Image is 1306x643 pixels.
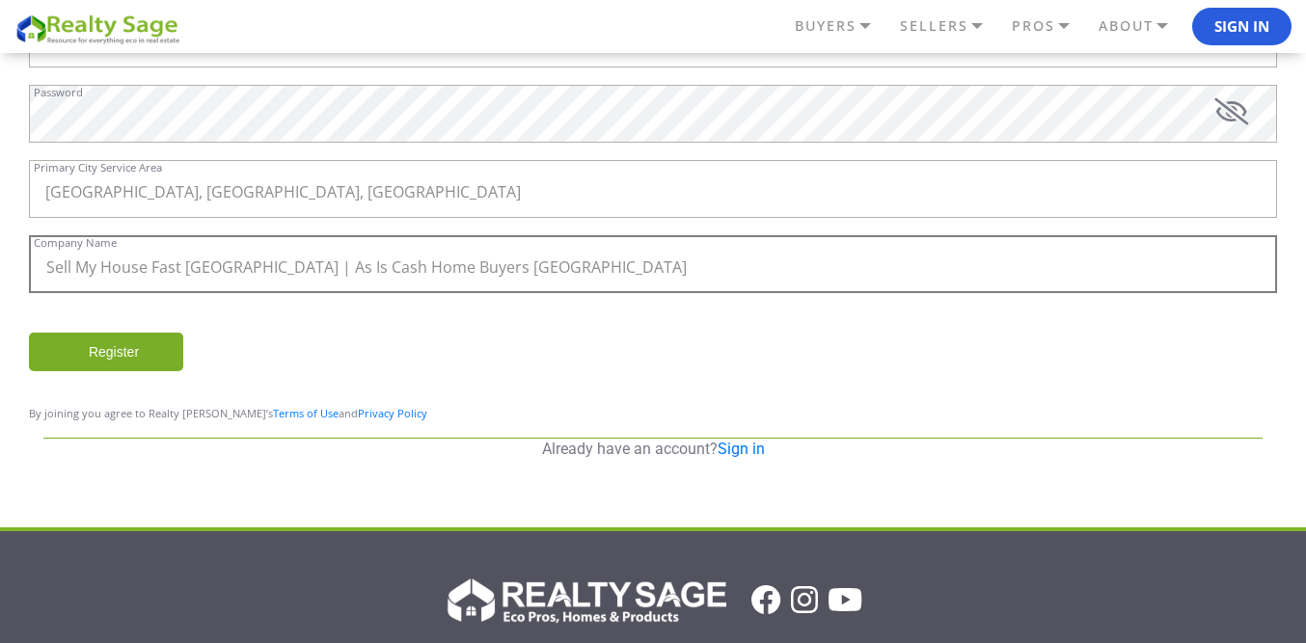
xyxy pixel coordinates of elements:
[1094,10,1192,42] a: ABOUT
[895,10,1007,42] a: SELLERS
[273,406,339,420] a: Terms of Use
[29,333,183,371] input: Register
[718,440,765,458] a: Sign in
[1192,8,1292,46] button: Sign In
[34,87,83,97] label: Password
[14,12,188,45] img: REALTY SAGE
[790,10,895,42] a: BUYERS
[43,439,1263,460] p: Already have an account?
[34,162,162,173] label: Primary City Service Area
[444,573,726,627] img: Realty Sage Logo
[34,237,117,248] label: Company Name
[1007,10,1094,42] a: PROS
[29,406,427,420] span: By joining you agree to Realty [PERSON_NAME]’s and
[358,406,427,420] a: Privacy Policy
